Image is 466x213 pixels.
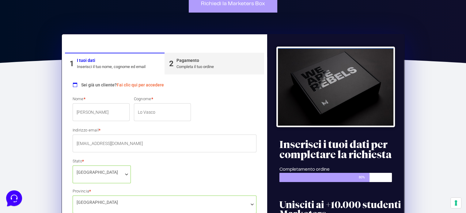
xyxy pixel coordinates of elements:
span: Novara [77,199,253,206]
a: Fai clic qui per accedere [117,82,164,87]
span: Italia [77,169,127,176]
img: dark [10,34,22,47]
label: Provincia [73,189,257,193]
div: 2 [169,58,173,70]
p: Aiuto [94,165,103,171]
iframe: Customerly Messenger Launcher [5,189,23,207]
button: Inizia una conversazione [10,51,113,64]
div: Inserisci il tuo nome, cognome ed email [77,64,146,70]
span: Inizia una conversazione [40,55,90,60]
span: Stato [73,165,131,183]
div: Sei già un cliente? [73,78,257,90]
label: Cognome [134,97,191,101]
div: Pagamento [176,57,214,64]
button: Home [5,157,43,171]
label: Nome [73,97,130,101]
button: Messaggi [43,157,80,171]
a: 1I tuoi datiInserisci il tuo nome, cognome ed email [65,53,165,74]
button: Le tue preferenze relative al consenso per le tecnologie di tracciamento [451,198,461,208]
span: Le tue conversazioni [10,25,52,29]
label: Indirizzo email [73,128,257,132]
button: Aiuto [80,157,118,171]
div: I tuoi dati [77,57,146,64]
img: dark [20,34,32,47]
span: 80% [359,173,369,182]
span: Richiedi la Marketers Box [201,1,265,6]
input: Cerca un articolo... [14,89,100,95]
p: Home [18,165,29,171]
div: 1 [70,58,74,70]
img: dark [29,34,42,47]
p: Messaggi [53,165,70,171]
span: Completamento ordine [279,167,330,172]
h2: Ciao da Marketers 👋 [5,5,103,15]
span: Trova una risposta [10,76,48,81]
div: Completa il tuo ordine [176,64,214,70]
h2: Inserisci i tuoi dati per completare la richiesta [279,139,401,160]
a: 2PagamentoCompleta il tuo ordine [165,53,264,74]
label: Stato [73,159,131,163]
a: Apri Centro Assistenza [65,76,113,81]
